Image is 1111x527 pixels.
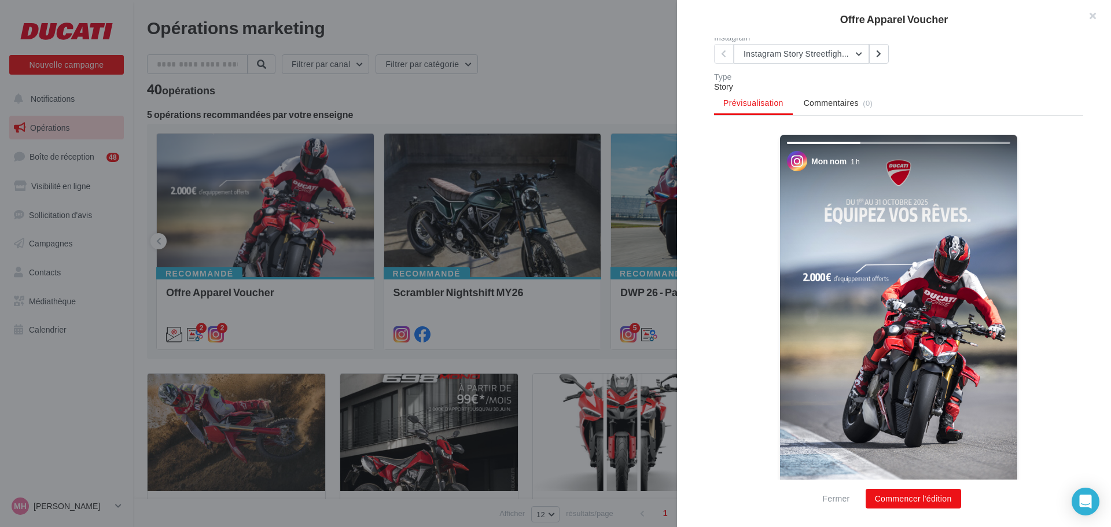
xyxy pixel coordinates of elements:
div: Mon nom [811,156,847,167]
button: Instagram Story Streetfighter [734,44,869,64]
span: Commentaires [804,97,859,109]
div: Story [714,81,1083,93]
span: (0) [863,98,873,108]
button: Commencer l'édition [866,489,961,508]
div: 1 h [851,157,859,167]
div: Open Intercom Messenger [1072,488,1099,515]
div: Offre Apparel Voucher [696,14,1092,24]
div: Type [714,73,1083,81]
div: Instagram [714,34,894,42]
button: Fermer [818,492,854,506]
